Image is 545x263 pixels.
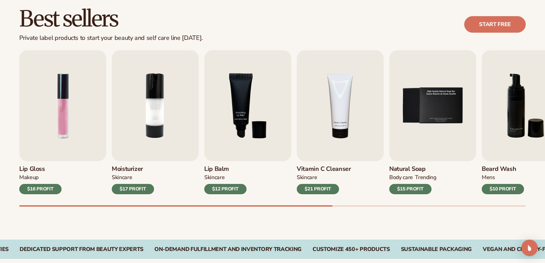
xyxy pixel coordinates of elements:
div: mens [482,174,495,181]
h3: Lip Balm [204,165,247,173]
div: $12 PROFIT [204,184,247,194]
a: 4 / 9 [297,50,384,194]
a: 3 / 9 [204,50,291,194]
div: SKINCARE [204,174,225,181]
div: $15 PROFIT [389,184,432,194]
div: TRENDING [415,174,436,181]
a: Start free [464,16,526,33]
div: SKINCARE [112,174,132,181]
div: Dedicated Support From Beauty Experts [20,246,143,253]
div: On-Demand Fulfillment and Inventory Tracking [154,246,302,253]
h2: Best sellers [19,7,203,30]
a: 5 / 9 [389,50,476,194]
div: MAKEUP [19,174,39,181]
div: BODY Care [389,174,413,181]
div: $16 PROFIT [19,184,62,194]
div: $21 PROFIT [297,184,339,194]
h3: Vitamin C Cleanser [297,165,351,173]
div: SUSTAINABLE PACKAGING [401,246,472,253]
div: Private label products to start your beauty and self care line [DATE]. [19,34,203,42]
div: Skincare [297,174,317,181]
div: Open Intercom Messenger [521,240,538,256]
a: 2 / 9 [112,50,199,194]
div: $10 PROFIT [482,184,524,194]
h3: Natural Soap [389,165,436,173]
div: CUSTOMIZE 450+ PRODUCTS [313,246,390,253]
h3: Beard Wash [482,165,524,173]
h3: Lip Gloss [19,165,62,173]
h3: Moisturizer [112,165,154,173]
div: $17 PROFIT [112,184,154,194]
a: 1 / 9 [19,50,106,194]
